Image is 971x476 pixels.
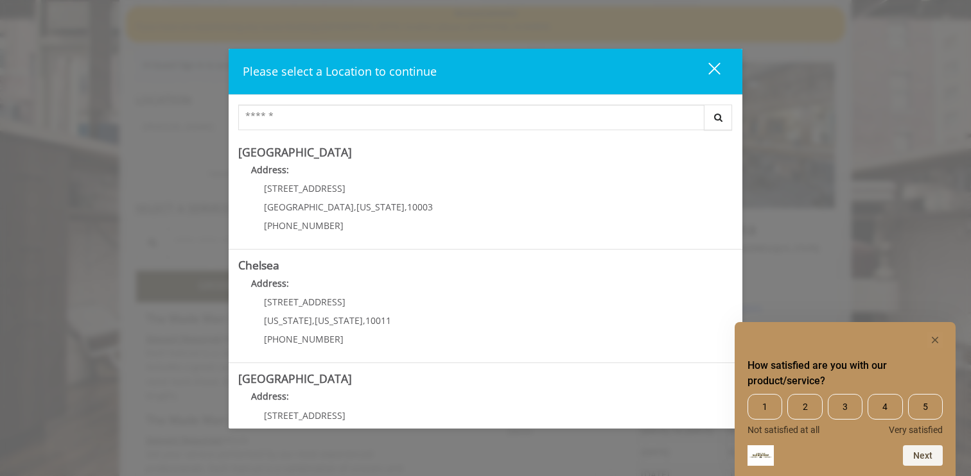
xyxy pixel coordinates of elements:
[685,58,728,85] button: close dialog
[365,314,391,327] span: 10011
[238,257,279,273] b: Chelsea
[787,394,822,420] span: 2
[407,201,433,213] span: 10003
[264,182,346,194] span: [STREET_ADDRESS]
[694,62,719,81] div: close dialog
[748,394,782,420] span: 1
[363,314,365,327] span: ,
[238,105,733,137] div: Center Select
[264,296,346,308] span: [STREET_ADDRESS]
[748,358,943,389] h2: How satisfied are you with our product/service? Select an option from 1 to 5, with 1 being Not sa...
[312,314,315,327] span: ,
[264,201,354,213] span: [GEOGRAPHIC_DATA]
[748,332,943,466] div: How satisfied are you with our product/service? Select an option from 1 to 5, with 1 being Not sa...
[315,314,363,327] span: [US_STATE]
[354,201,356,213] span: ,
[264,409,346,421] span: [STREET_ADDRESS]
[889,425,943,435] span: Very satisfied
[243,64,437,79] span: Please select a Location to continue
[251,390,289,402] b: Address:
[748,394,943,435] div: How satisfied are you with our product/service? Select an option from 1 to 5, with 1 being Not sa...
[251,164,289,176] b: Address:
[264,333,344,345] span: [PHONE_NUMBER]
[828,394,862,420] span: 3
[251,277,289,289] b: Address:
[711,113,726,122] i: Search button
[927,332,943,348] button: Hide survey
[903,445,943,466] button: Next question
[264,314,312,327] span: [US_STATE]
[356,201,405,213] span: [US_STATE]
[264,219,344,232] span: [PHONE_NUMBER]
[908,394,943,420] span: 5
[238,144,352,160] b: [GEOGRAPHIC_DATA]
[748,425,819,435] span: Not satisfied at all
[238,371,352,386] b: [GEOGRAPHIC_DATA]
[238,105,704,130] input: Search Center
[405,201,407,213] span: ,
[868,394,902,420] span: 4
